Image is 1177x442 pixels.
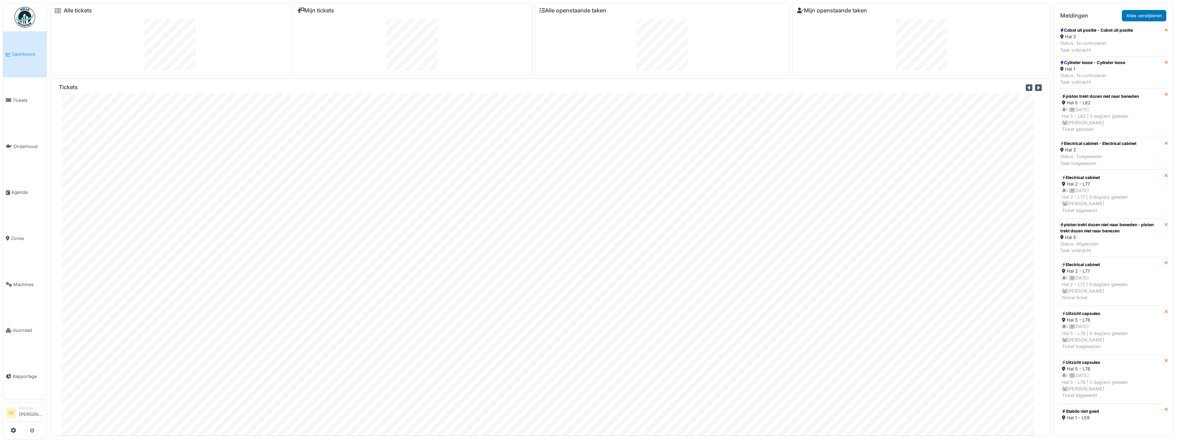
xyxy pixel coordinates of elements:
[297,7,334,14] a: Mijn tickets
[1060,147,1136,153] div: Hal 2
[13,327,44,334] span: Voorraad
[13,281,44,288] span: Machines
[1057,257,1165,306] a: Electrical cabinet Hal 2 - L77 1 |[DATE]Hal 2 - L77 | 0 dag(en) geleden [PERSON_NAME]Nieuw ticket
[1057,88,1165,137] a: piston trekt dozen niet naar beneden Hal 5 - L82 1 |[DATE]Hal 5 - L82 | 0 dag(en) geleden [PERSON...
[12,51,44,57] span: Dashboard
[1060,72,1125,85] div: Status: Te controleren Taak volbracht
[1062,181,1160,187] div: Hal 2 - L77
[1057,355,1165,403] a: Uitzicht capsules Hal 5 - L78 1 |[DATE]Hal 5 - L78 | 0 dag(en) geleden [PERSON_NAME]Ticket bijgew...
[1062,187,1160,214] div: 1 | [DATE] Hal 2 - L77 | 0 dag(en) geleden [PERSON_NAME] Ticket bijgewerkt
[539,7,606,14] a: Alle openstaande taken
[13,97,44,104] span: Tickets
[1060,12,1088,19] h6: Meldingen
[11,235,44,242] span: Zones
[1060,33,1133,40] div: Hal 2
[6,408,16,418] li: SV
[1062,262,1160,268] div: Electrical cabinet
[3,123,47,169] a: Onderhoud
[1060,153,1136,166] div: Status: Toegewezen Taak toegewezen
[3,169,47,215] a: Agenda
[1062,323,1160,350] div: 1 | [DATE] Hal 5 - L78 | 0 dag(en) geleden [PERSON_NAME] Ticket toegewezen
[1062,106,1160,133] div: 1 | [DATE] Hal 5 - L82 | 0 dag(en) geleden [PERSON_NAME] Ticket gesloten
[3,31,47,77] a: Dashboard
[1060,222,1162,234] div: piston trekt dozen niet naar beneden - piston trekt dozen niet naar benezen
[1060,27,1133,33] div: Cobot uit positie - Cobot uit positie
[11,189,44,196] span: Agenda
[1062,366,1160,372] div: Hal 5 - L78
[6,406,44,422] a: SV Manager[PERSON_NAME]
[1122,10,1166,21] a: Alles verwijderen
[19,406,44,420] li: [PERSON_NAME]
[3,261,47,307] a: Machines
[1062,175,1160,181] div: Electrical cabinet
[1062,275,1160,301] div: 1 | [DATE] Hal 2 - L77 | 0 dag(en) geleden [PERSON_NAME] Nieuw ticket
[59,84,78,91] h6: Tickets
[1062,268,1160,274] div: Hal 2 - L77
[1060,60,1125,66] div: Cylinder loose - Cylinder loose
[1057,137,1165,170] a: Electrical cabinet - Electrical cabinet Hal 2 Status: ToegewezenTaak toegewezen
[1062,317,1160,323] div: Hal 5 - L78
[1057,24,1165,56] a: Cobot uit positie - Cobot uit positie Hal 2 Status: Te controlerenTaak volbracht
[1057,170,1165,219] a: Electrical cabinet Hal 2 - L77 1 |[DATE]Hal 2 - L77 | 0 dag(en) geleden [PERSON_NAME]Ticket bijge...
[64,7,92,14] a: Alle tickets
[1062,99,1160,106] div: Hal 5 - L82
[1062,93,1160,99] div: piston trekt dozen niet naar beneden
[1060,40,1133,53] div: Status: Te controleren Taak volbracht
[1060,241,1162,254] div: Status: Afgesloten Taak volbracht
[1057,56,1165,89] a: Cylinder loose - Cylinder loose Hal 1 Status: Te controlerenTaak volbracht
[1060,234,1162,241] div: Hal 5
[3,215,47,262] a: Zones
[3,307,47,354] a: Voorraad
[14,7,35,28] img: Badge_color-CXgf-gQk.svg
[1062,414,1160,421] div: Hal 1 - L59
[13,373,44,380] span: Rapportage
[1062,372,1160,399] div: 1 | [DATE] Hal 5 - L78 | 0 dag(en) geleden [PERSON_NAME] Ticket bijgewerkt
[3,77,47,124] a: Tickets
[797,7,867,14] a: Mijn openstaande taken
[1062,311,1160,317] div: Uitzicht capsules
[1062,408,1160,414] div: Stabilo niet goed
[1060,66,1125,72] div: Hal 1
[3,354,47,400] a: Rapportage
[19,406,44,411] div: Manager
[1062,359,1160,366] div: Uitzicht capsules
[1057,219,1165,257] a: piston trekt dozen niet naar beneden - piston trekt dozen niet naar benezen Hal 5 Status: Afgeslo...
[1060,140,1136,147] div: Electrical cabinet - Electrical cabinet
[1057,306,1165,355] a: Uitzicht capsules Hal 5 - L78 1 |[DATE]Hal 5 - L78 | 0 dag(en) geleden [PERSON_NAME]Ticket toegew...
[13,143,44,150] span: Onderhoud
